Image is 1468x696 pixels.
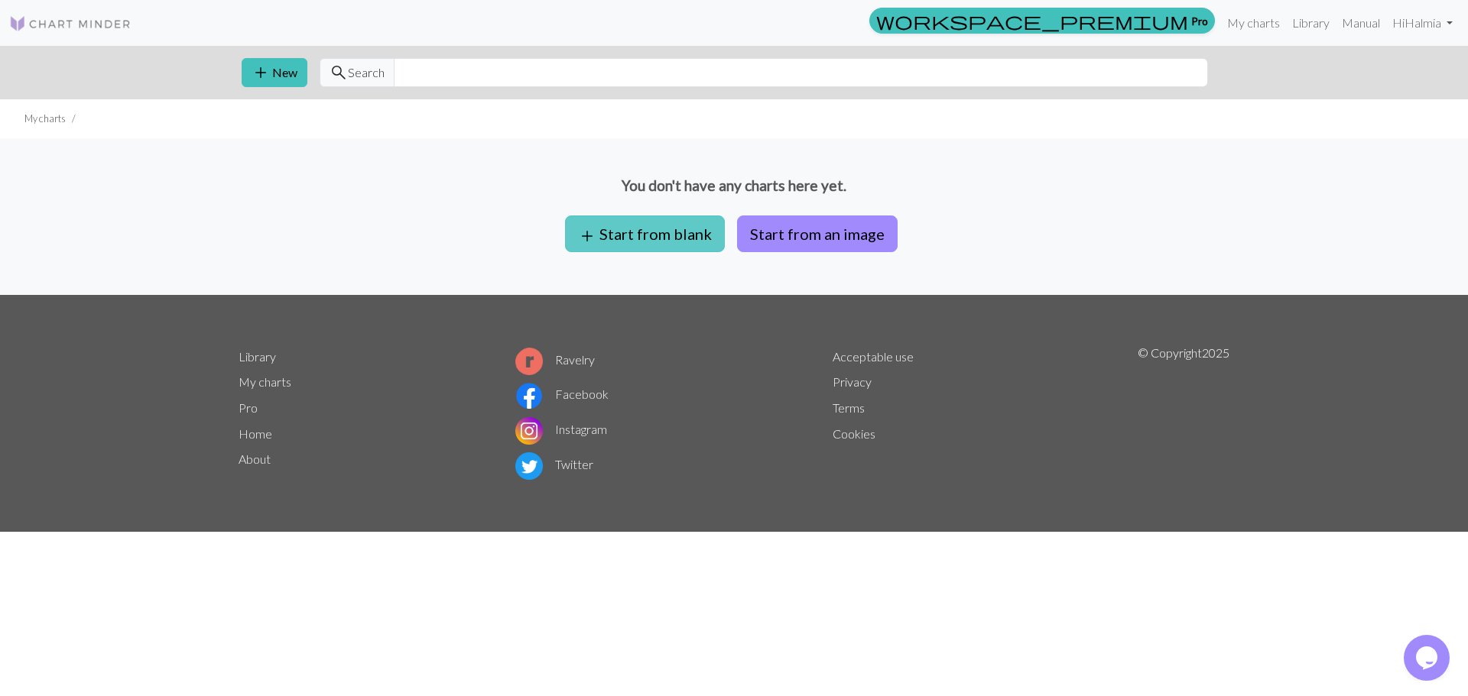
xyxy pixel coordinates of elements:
[565,215,725,252] button: Start from blank
[578,225,596,247] span: add
[876,10,1188,31] span: workspace_premium
[1336,8,1386,38] a: Manual
[515,382,543,410] img: Facebook logo
[515,352,595,367] a: Ravelry
[833,349,914,364] a: Acceptable use
[1386,8,1459,38] a: HiHalmia
[515,452,543,480] img: Twitter logo
[239,426,272,441] a: Home
[9,15,132,33] img: Logo
[515,422,607,436] a: Instagram
[731,225,904,239] a: Start from an image
[239,349,276,364] a: Library
[239,452,271,466] a: About
[1404,635,1453,681] iframe: chat widget
[330,62,348,83] span: search
[515,417,543,445] img: Instagram logo
[348,63,385,82] span: Search
[515,387,609,401] a: Facebook
[515,348,543,375] img: Ravelry logo
[833,400,865,415] a: Terms
[1286,8,1336,38] a: Library
[833,426,875,441] a: Cookies
[1221,8,1286,38] a: My charts
[869,8,1215,34] a: Pro
[515,457,593,471] a: Twitter
[242,58,307,87] button: New
[252,62,270,83] span: add
[239,374,291,389] a: My charts
[833,374,872,389] a: Privacy
[24,112,66,126] li: My charts
[239,400,258,415] a: Pro
[1138,344,1229,483] p: © Copyright 2025
[737,215,898,252] button: Start from an image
